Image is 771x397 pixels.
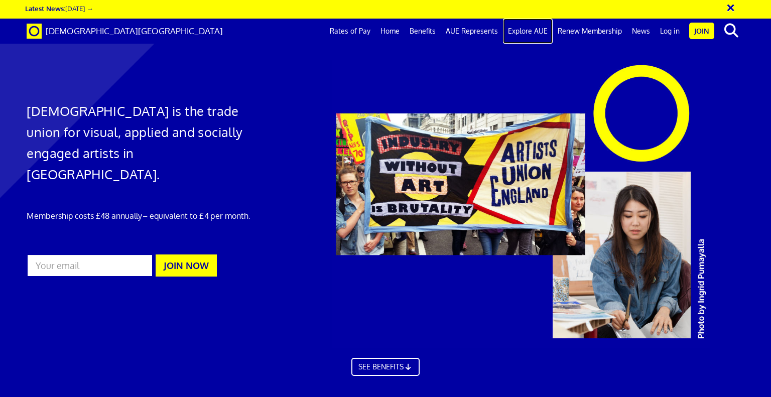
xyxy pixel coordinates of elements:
[627,19,655,44] a: News
[27,254,153,277] input: Your email
[25,4,65,13] strong: Latest News:
[503,19,553,44] a: Explore AUE
[27,100,255,185] h1: [DEMOGRAPHIC_DATA] is the trade union for visual, applied and socially engaged artists in [GEOGRA...
[441,19,503,44] a: AUE Represents
[655,19,685,44] a: Log in
[46,26,223,36] span: [DEMOGRAPHIC_DATA][GEOGRAPHIC_DATA]
[553,19,627,44] a: Renew Membership
[19,19,230,44] a: Brand [DEMOGRAPHIC_DATA][GEOGRAPHIC_DATA]
[27,210,255,222] p: Membership costs £48 annually – equivalent to £4 per month.
[375,19,405,44] a: Home
[405,19,441,44] a: Benefits
[156,254,217,277] button: JOIN NOW
[25,4,93,13] a: Latest News:[DATE] →
[351,358,420,376] a: SEE BENEFITS
[716,20,747,41] button: search
[689,23,714,39] a: Join
[325,19,375,44] a: Rates of Pay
